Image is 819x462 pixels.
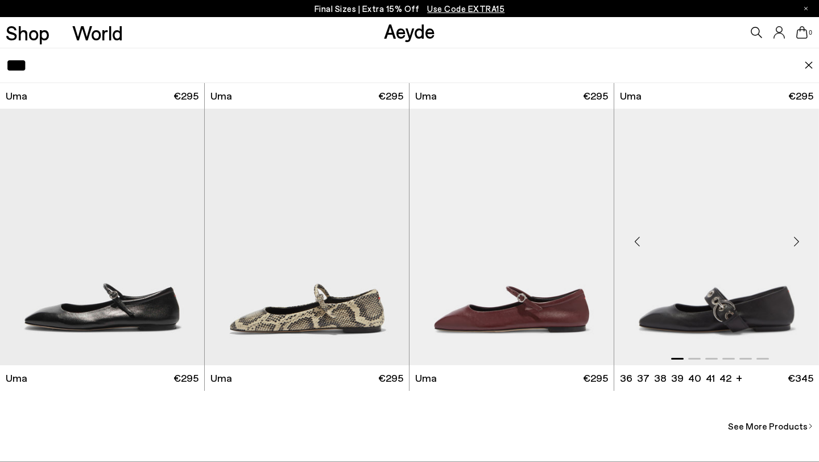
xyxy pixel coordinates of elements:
[583,89,608,103] span: €295
[620,371,728,385] ul: variant
[415,371,437,385] span: Uma
[728,419,808,433] span: See More Products
[409,83,614,109] a: Uma €295
[205,365,409,391] a: Uma €295
[788,371,813,385] span: €345
[378,371,403,385] span: €295
[620,225,654,259] div: Previous slide
[719,371,731,385] li: 42
[384,19,435,43] a: Aeyde
[173,371,198,385] span: €295
[205,83,409,109] a: Uma €295
[614,109,819,365] a: Next slide Previous slide
[614,109,819,365] img: Uma Eyelet Leather Mary-Janes Flats
[808,423,813,429] img: svg%3E
[728,391,819,433] a: See More Products
[788,89,813,103] span: €295
[173,89,198,103] span: €295
[409,109,614,365] a: Next slide Previous slide
[427,3,504,14] span: Navigate to /collections/ss25-final-sizes
[779,225,813,259] div: Next slide
[614,365,819,391] a: 36 37 38 39 40 41 42 + €345
[315,2,505,16] p: Final Sizes | Extra 15% Off
[637,371,650,385] li: 37
[671,371,684,385] li: 39
[620,371,632,385] li: 36
[415,89,437,103] span: Uma
[614,83,819,109] a: Uma €295
[620,89,642,103] span: Uma
[378,89,403,103] span: €295
[205,109,409,365] img: Uma Mary-Janes Flats
[796,26,808,39] a: 0
[409,109,614,365] div: 1 / 6
[72,23,123,43] a: World
[6,23,49,43] a: Shop
[6,371,27,385] span: Uma
[409,109,614,365] img: Uma Mary-Jane Flats
[6,89,27,103] span: Uma
[583,371,608,385] span: €295
[210,371,232,385] span: Uma
[409,365,614,391] a: Uma €295
[688,371,701,385] li: 40
[736,370,742,385] li: +
[614,109,819,365] div: 1 / 6
[210,89,232,103] span: Uma
[706,371,715,385] li: 41
[654,371,667,385] li: 38
[808,30,813,36] span: 0
[804,61,813,69] img: close.svg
